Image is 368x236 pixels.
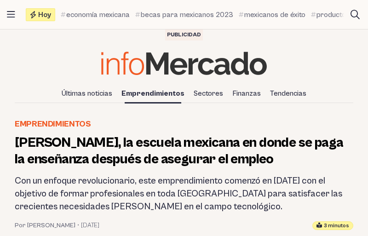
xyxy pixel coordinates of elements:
[229,86,264,101] a: Finanzas
[312,221,353,230] div: Tiempo estimado de lectura: 3 minutos
[266,86,310,101] a: Tendencias
[239,9,305,20] a: mexicanos de éxito
[15,134,353,167] h1: [PERSON_NAME], la escuela mexicana en donde se paga la enseñanza después de asegurar el empleo
[15,118,91,131] a: Emprendimientos
[81,221,99,230] time: 24 agosto, 2023 15:34
[118,86,188,101] a: Emprendimientos
[165,29,203,40] div: Publicidad
[77,221,79,230] span: •
[38,11,51,18] span: Hoy
[61,9,130,20] a: economía mexicana
[66,9,130,20] span: economía mexicana
[135,9,233,20] a: becas para mexicanos 2023
[190,86,227,101] a: Sectores
[58,86,116,101] a: Últimas noticias
[244,9,305,20] span: mexicanos de éxito
[141,9,233,20] span: becas para mexicanos 2023
[15,175,353,213] h2: Con un enfoque revolucionario, este emprendimiento comenzó en [DATE] con el objetivo de formar pr...
[101,52,267,75] img: Infomercado México logo
[15,221,75,230] a: Por [PERSON_NAME]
